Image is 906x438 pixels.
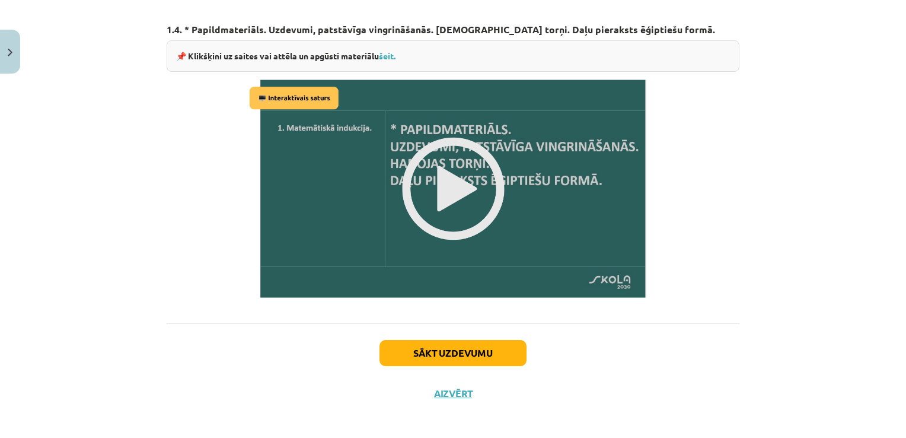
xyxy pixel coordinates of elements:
[176,50,395,61] strong: 📌 Klikšķini uz saites vai attēla un apgūsti materiālu
[167,23,715,36] strong: 1.4. * Papildmateriāls. Uzdevumi, patstāvīga vingrināšanās. [DEMOGRAPHIC_DATA] torņi. Daļu pierak...
[379,50,395,61] a: šeit.
[379,340,527,366] button: Sākt uzdevumu
[8,49,12,56] img: icon-close-lesson-0947bae3869378f0d4975bcd49f059093ad1ed9edebbc8119c70593378902aed.svg
[430,388,476,399] button: Aizvērt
